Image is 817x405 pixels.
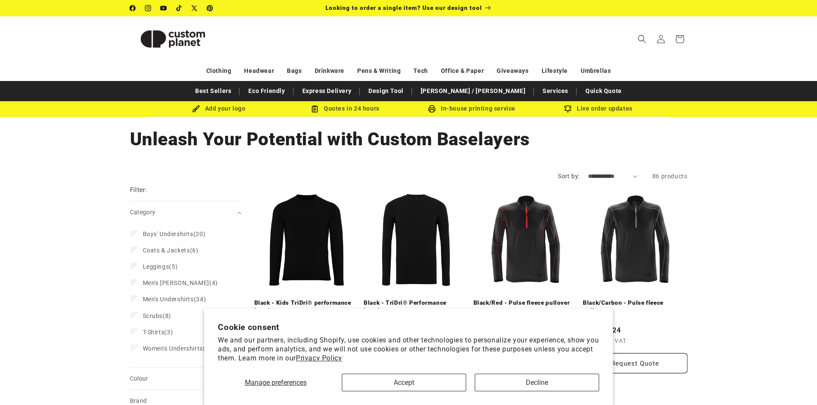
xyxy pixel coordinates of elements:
a: Custom Planet [127,16,219,61]
a: Privacy Policy [296,354,342,362]
h2: Filter: [130,185,148,195]
span: Men's Undershirts [143,296,194,303]
a: Umbrellas [581,63,611,78]
span: T-Shirts [143,329,165,336]
span: 86 products [652,173,687,180]
img: Order updates [564,105,572,113]
summary: Search [633,30,651,48]
a: Pens & Writing [357,63,401,78]
img: Order Updates Icon [311,105,319,113]
span: Men's [PERSON_NAME] [143,279,209,286]
a: Express Delivery [298,84,356,99]
span: Manage preferences [245,378,307,387]
span: Looking to order a single item? Use our design tool [326,4,482,11]
span: (6) [143,246,199,254]
div: Live order updates [535,103,662,114]
span: Colour [130,375,148,382]
span: (6) [143,345,211,352]
span: Coats & Jackets [143,247,190,254]
span: (20) [143,230,206,238]
a: Office & Paper [441,63,484,78]
summary: Colour (0 selected) [130,368,241,390]
a: Tech [413,63,428,78]
span: (34) [143,295,206,303]
img: Brush Icon [192,105,200,113]
button: Request Quote [583,353,687,373]
button: Accept [342,374,466,391]
label: Sort by: [558,173,579,180]
a: Headwear [244,63,274,78]
p: We and our partners, including Shopify, use cookies and other technologies to personalize your ex... [218,336,599,363]
a: Services [538,84,573,99]
span: (5) [143,263,178,270]
a: Lifestyle [542,63,568,78]
a: Black - Kids TriDri® performance baselayer [254,299,359,314]
span: (8) [143,312,171,320]
summary: Category (0 selected) [130,201,241,223]
a: Eco Friendly [244,84,289,99]
div: Add your logo [156,103,282,114]
span: Brand [130,397,147,404]
div: In-house printing service [409,103,535,114]
a: Clothing [206,63,232,78]
img: In-house printing [428,105,436,113]
img: Custom Planet [130,20,216,58]
span: Category [130,209,156,216]
a: [PERSON_NAME] / [PERSON_NAME] [416,84,530,99]
div: Quotes in 24 hours [282,103,409,114]
a: Black - TriDri® Performance baselayer [364,299,468,314]
button: Decline [475,374,599,391]
a: Black/Carbon - Pulse fleece pullover [583,299,687,314]
h2: Cookie consent [218,322,599,332]
button: Manage preferences [218,374,333,391]
a: Giveaways [497,63,528,78]
a: Drinkware [315,63,344,78]
span: (3) [143,328,173,336]
span: Boys' Undershirts [143,231,193,237]
a: Best Sellers [191,84,235,99]
span: (4) [143,279,218,287]
span: Women's Undershirts [143,345,203,352]
span: Scrubs [143,312,163,319]
a: Black/Red - Pulse fleece pullover [473,299,578,307]
a: Design Tool [364,84,408,99]
span: Leggings [143,263,169,270]
a: Quick Quote [581,84,626,99]
h1: Unleash Your Potential with Custom Baselayers [130,128,687,151]
a: Bags [287,63,301,78]
iframe: Chat Widget [774,364,817,405]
